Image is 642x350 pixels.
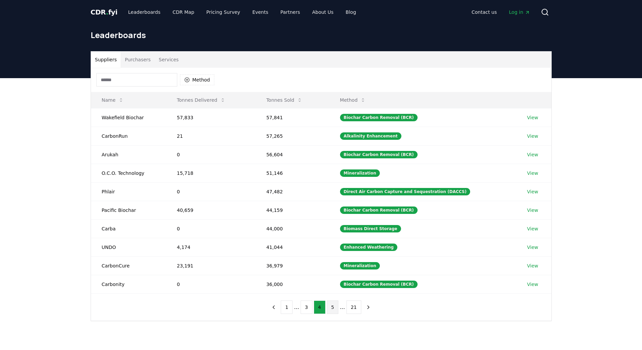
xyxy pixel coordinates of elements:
button: 4 [314,300,326,314]
td: 40,659 [166,201,255,219]
div: Biochar Carbon Removal (BCR) [340,281,418,288]
nav: Main [123,6,361,18]
a: Partners [275,6,305,18]
div: Biochar Carbon Removal (BCR) [340,114,418,121]
button: Suppliers [91,52,121,68]
button: next page [363,300,374,314]
a: View [527,225,538,232]
button: Name [96,93,129,107]
a: View [527,133,538,139]
li: ... [340,303,345,311]
td: Arukah [91,145,166,164]
span: CDR fyi [91,8,118,16]
button: Tonnes Delivered [172,93,231,107]
a: Pricing Survey [201,6,245,18]
a: Leaderboards [123,6,166,18]
button: Tonnes Sold [261,93,308,107]
td: 36,979 [255,256,329,275]
div: Biochar Carbon Removal (BCR) [340,206,418,214]
td: 23,191 [166,256,255,275]
td: 0 [166,145,255,164]
div: Mineralization [340,169,380,177]
li: ... [294,303,299,311]
a: Blog [340,6,362,18]
td: 47,482 [255,182,329,201]
td: CarbonCure [91,256,166,275]
a: View [527,262,538,269]
td: Phlair [91,182,166,201]
td: 21 [166,127,255,145]
button: 5 [327,300,339,314]
a: About Us [307,6,339,18]
td: 57,265 [255,127,329,145]
button: Method [180,74,215,85]
td: 57,841 [255,108,329,127]
td: CarbonRun [91,127,166,145]
span: Log in [509,9,530,15]
div: Biochar Carbon Removal (BCR) [340,151,418,158]
td: 44,000 [255,219,329,238]
div: Mineralization [340,262,380,269]
span: . [106,8,108,16]
td: 41,044 [255,238,329,256]
td: UNDO [91,238,166,256]
td: 57,833 [166,108,255,127]
td: Wakefield Biochar [91,108,166,127]
a: Log in [503,6,535,18]
button: 1 [281,300,293,314]
button: Services [155,52,183,68]
td: 0 [166,275,255,293]
button: 3 [301,300,312,314]
td: 4,174 [166,238,255,256]
td: Carba [91,219,166,238]
td: 44,159 [255,201,329,219]
div: Direct Air Carbon Capture and Sequestration (DACCS) [340,188,470,195]
a: CDR Map [167,6,200,18]
a: View [527,281,538,288]
a: View [527,114,538,121]
button: 21 [346,300,361,314]
td: Carbonity [91,275,166,293]
td: 51,146 [255,164,329,182]
button: Method [335,93,371,107]
a: View [527,151,538,158]
div: Biomass Direct Storage [340,225,401,232]
div: Alkalinity Enhancement [340,132,401,140]
h1: Leaderboards [91,30,552,40]
td: 56,604 [255,145,329,164]
a: View [527,188,538,195]
a: Events [247,6,274,18]
td: 0 [166,219,255,238]
div: Enhanced Weathering [340,244,398,251]
a: CDR.fyi [91,7,118,17]
nav: Main [466,6,535,18]
button: Purchasers [121,52,155,68]
td: 0 [166,182,255,201]
a: View [527,207,538,214]
a: Contact us [466,6,502,18]
td: 15,718 [166,164,255,182]
td: 36,000 [255,275,329,293]
button: previous page [268,300,279,314]
td: Pacific Biochar [91,201,166,219]
a: View [527,244,538,251]
td: O.C.O. Technology [91,164,166,182]
a: View [527,170,538,177]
